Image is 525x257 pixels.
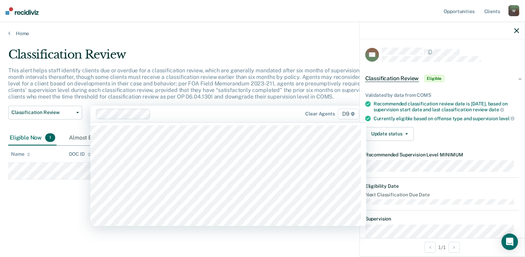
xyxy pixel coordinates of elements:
img: Recidiviz [6,7,39,15]
dt: Recommended Supervision Level MINIMUM [365,152,519,158]
div: Recommended classification review date is [DATE], based on supervision start date and last classi... [374,101,519,113]
span: date [489,107,504,112]
dt: Supervision [365,216,519,222]
div: Almost Eligible [68,131,123,146]
button: Next Opportunity [449,242,460,253]
span: Classification Review [365,75,419,82]
span: 1 [45,133,55,142]
div: Open Intercom Messenger [502,234,518,250]
div: Classification Review [8,48,402,67]
div: 1 / 1 [360,238,525,256]
dt: Next Classification Due Date [365,192,519,198]
div: Validated by data from COMS [365,92,519,98]
a: Home [8,30,517,37]
div: Name [11,151,30,157]
div: Eligible Now [8,131,57,146]
span: D9 [338,109,359,120]
div: Classification ReviewEligible [360,68,525,90]
div: DOC ID [69,151,91,157]
span: • [438,152,440,157]
p: This alert helps staff identify clients due or overdue for a classification review, which are gen... [8,67,400,100]
dt: Eligibility Date [365,183,519,189]
span: level [499,116,515,121]
div: W [508,5,519,16]
button: Previous Opportunity [425,242,436,253]
div: Clear agents [306,111,335,117]
span: Eligible [425,75,444,82]
span: Classification Review [11,110,73,115]
button: Update status [365,127,414,141]
div: Currently eligible based on offense type and supervision [374,115,519,122]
